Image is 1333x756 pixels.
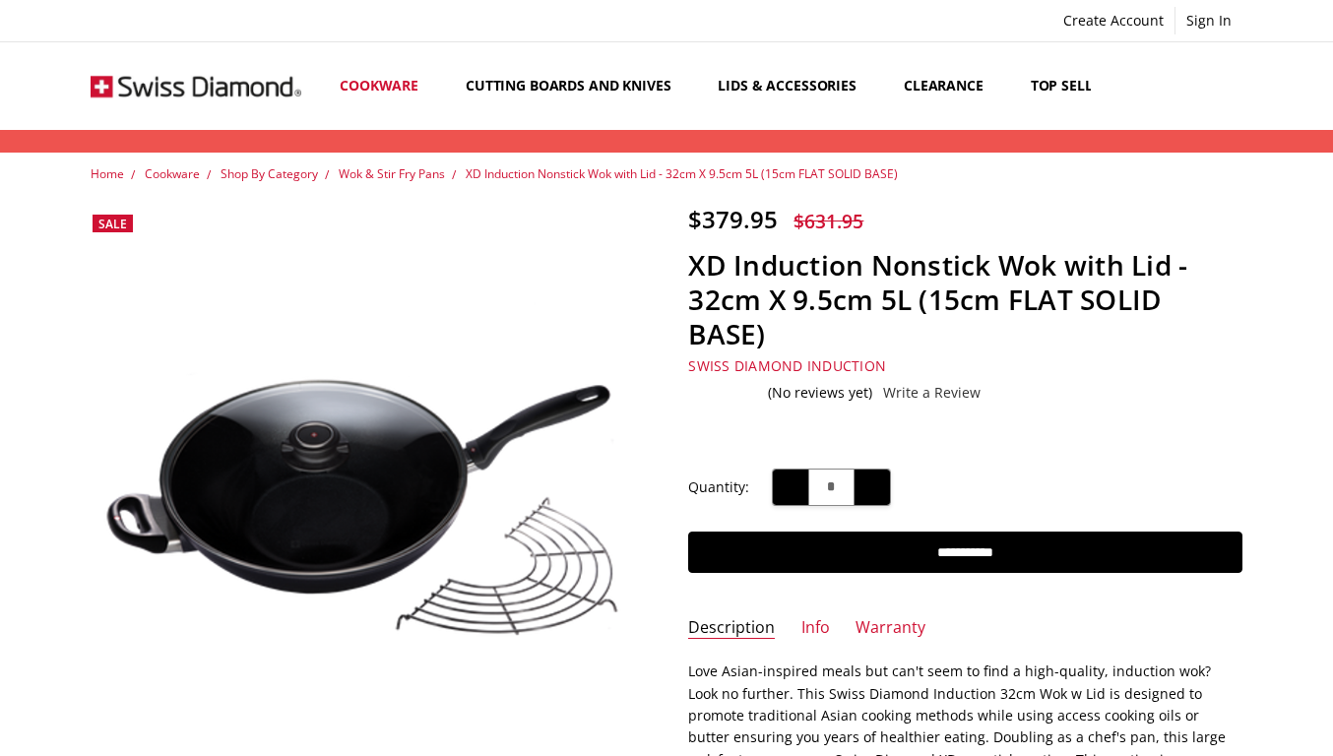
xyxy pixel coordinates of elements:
a: Wok & Stir Fry Pans [339,165,445,182]
a: Swiss Diamond Induction [688,356,886,375]
img: XD Induction Nonstick Wok with Lid - 32cm X 9.5cm 5L (15cm FLAT SOLID BASE) [91,297,645,666]
span: (No reviews yet) [768,385,872,401]
span: $379.95 [688,203,778,235]
a: Lids & Accessories [701,42,886,130]
a: Description [688,617,775,640]
a: Top Sellers [1014,42,1133,130]
a: Cutting boards and knives [449,42,702,130]
span: $631.95 [793,208,863,234]
a: Write a Review [883,385,981,401]
span: Sale [98,216,127,232]
a: XD Induction Nonstick Wok with Lid - 32cm X 9.5cm 5L (15cm FLAT SOLID BASE) [466,165,898,182]
a: Info [801,617,830,640]
label: Quantity: [688,476,749,498]
a: Create Account [1052,7,1174,34]
a: Warranty [856,617,925,640]
a: Sign In [1175,7,1242,34]
a: Cookware [323,42,449,130]
h1: XD Induction Nonstick Wok with Lid - 32cm X 9.5cm 5L (15cm FLAT SOLID BASE) [688,248,1242,351]
a: Cookware [145,165,200,182]
a: Shop By Category [221,165,318,182]
a: Clearance [887,42,1014,130]
a: Home [91,165,124,182]
img: Free Shipping On Every Order [91,44,301,128]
